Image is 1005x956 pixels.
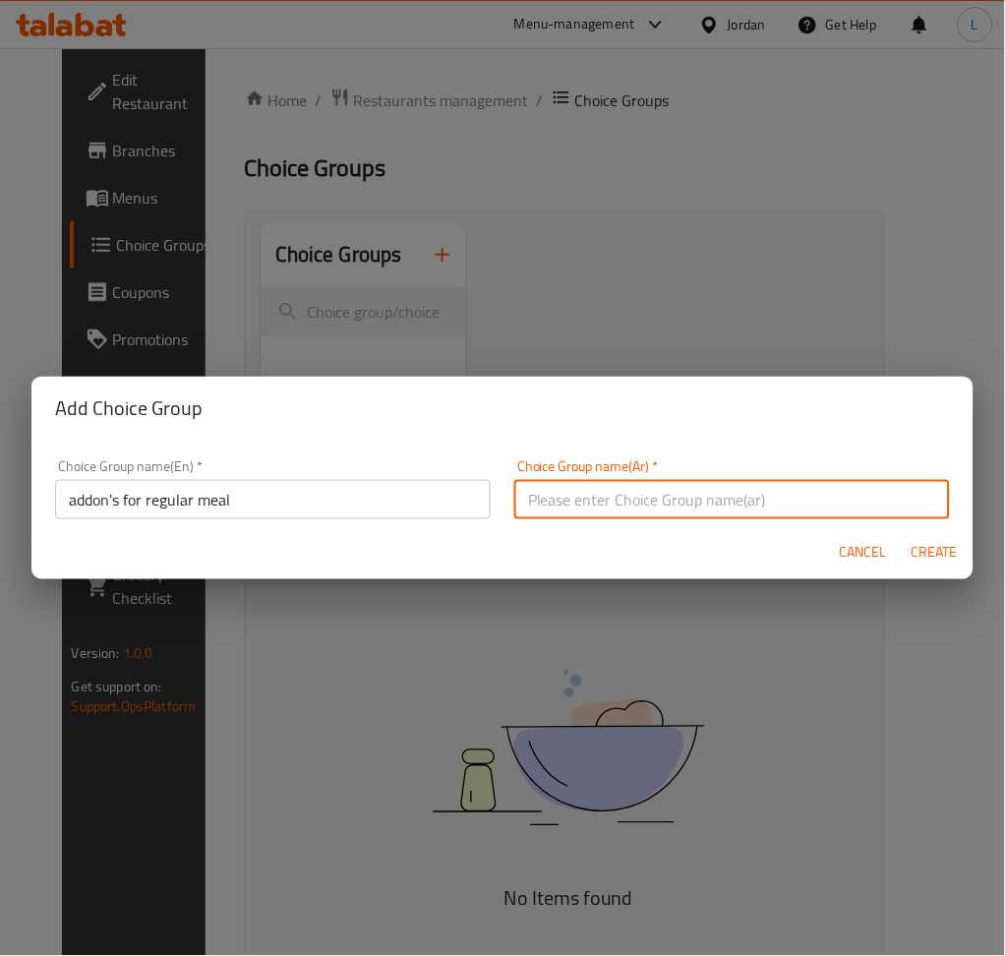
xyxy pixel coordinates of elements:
input: Please enter Choice Group name(en) [55,480,491,519]
span: Cancel [840,541,887,566]
h2: Add Choice Group [55,392,950,424]
button: Cancel [832,535,895,571]
input: Please enter Choice Group name(ar) [514,480,950,519]
span: Create [911,541,958,566]
button: Create [903,535,966,571]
